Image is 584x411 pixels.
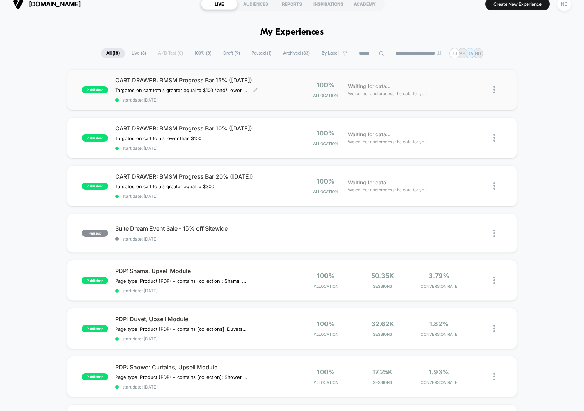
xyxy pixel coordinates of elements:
span: Allocation [313,93,338,98]
img: end [437,51,442,55]
span: published [82,373,108,380]
span: Suite Dream Event Sale - 15% off Sitewide [115,225,292,232]
p: NB [475,51,481,56]
span: 100% [317,81,334,89]
span: Page type: Product (PDP) + contains [collections]: Duvets. Shows Products from [collections]down/... [115,326,247,332]
span: start date: [DATE] [115,336,292,341]
span: We collect and process the data for you [348,186,427,193]
img: close [493,277,495,284]
span: 32.62k [371,320,394,328]
span: 100% [317,272,335,279]
span: CONVERSION RATE [413,332,466,337]
span: published [82,277,108,284]
img: close [493,230,495,237]
span: All ( 18 ) [101,48,125,58]
span: published [82,183,108,190]
span: Archived ( 33 ) [278,48,315,58]
span: Sessions [356,284,409,289]
span: 100% [317,320,335,328]
span: Targeted on cart totals lower than $100 [115,135,201,141]
span: 100% ( 8 ) [189,48,217,58]
span: PDP: Shower Curtains, Upsell Module [115,364,292,371]
span: 100% [317,368,335,376]
span: By Label [322,51,339,56]
img: close [493,134,495,142]
img: close [493,373,495,380]
span: CONVERSION RATE [413,380,466,385]
span: Allocation [314,284,338,289]
span: 17.25k [372,368,393,376]
span: CONVERSION RATE [413,284,466,289]
span: published [82,134,108,142]
span: 50.35k [371,272,394,279]
span: CART DRAWER: BMSM Progress Bar 15% ([DATE]) [115,77,292,84]
span: start date: [DATE] [115,97,292,103]
img: close [493,325,495,332]
span: Allocation [314,380,338,385]
span: Waiting for data... [348,82,390,90]
span: Allocation [313,141,338,146]
span: Page type: Product (PDP) + contains [collection]: Shams. Shows Products from [selected products] ... [115,278,247,284]
span: Waiting for data... [348,130,390,138]
span: 100% [317,178,334,185]
span: Allocation [314,332,338,337]
p: AP [460,51,465,56]
span: We collect and process the data for you [348,90,427,97]
span: start date: [DATE] [115,288,292,293]
span: Page type: Product (PDP) + contains [collection]: Shower Curtains. Shows Products from [selected ... [115,374,247,380]
span: start date: [DATE] [115,145,292,151]
span: PDP: Duvet, Upsell Module [115,315,292,323]
span: start date: [DATE] [115,194,292,199]
span: Paused ( 1 ) [246,48,277,58]
img: close [493,182,495,190]
span: Sessions [356,332,409,337]
span: paused [82,230,108,237]
p: KA [467,51,473,56]
div: + 3 [449,48,460,58]
span: Allocation [313,189,338,194]
span: Targeted on cart totals greater equal to $100 *and* lower than $300 [115,87,247,93]
span: Targeted on cart totals greater equal to $300 [115,184,214,189]
span: CART DRAWER: BMSM Progress Bar 10% ([DATE]) [115,125,292,132]
span: [DOMAIN_NAME] [29,0,81,8]
img: close [493,86,495,93]
span: Draft ( 9 ) [218,48,245,58]
span: 1.82% [429,320,449,328]
span: start date: [DATE] [115,384,292,390]
h1: My Experiences [260,27,324,37]
span: 1.93% [429,368,449,376]
span: 3.79% [429,272,449,279]
span: start date: [DATE] [115,236,292,242]
span: Live ( 8 ) [126,48,152,58]
span: Sessions [356,380,409,385]
span: PDP: Shams, Upsell Module [115,267,292,274]
span: published [82,325,108,332]
span: 100% [317,129,334,137]
span: CART DRAWER: BMSM Progress Bar 20% ([DATE]) [115,173,292,180]
span: Waiting for data... [348,179,390,186]
span: published [82,86,108,93]
span: We collect and process the data for you [348,138,427,145]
